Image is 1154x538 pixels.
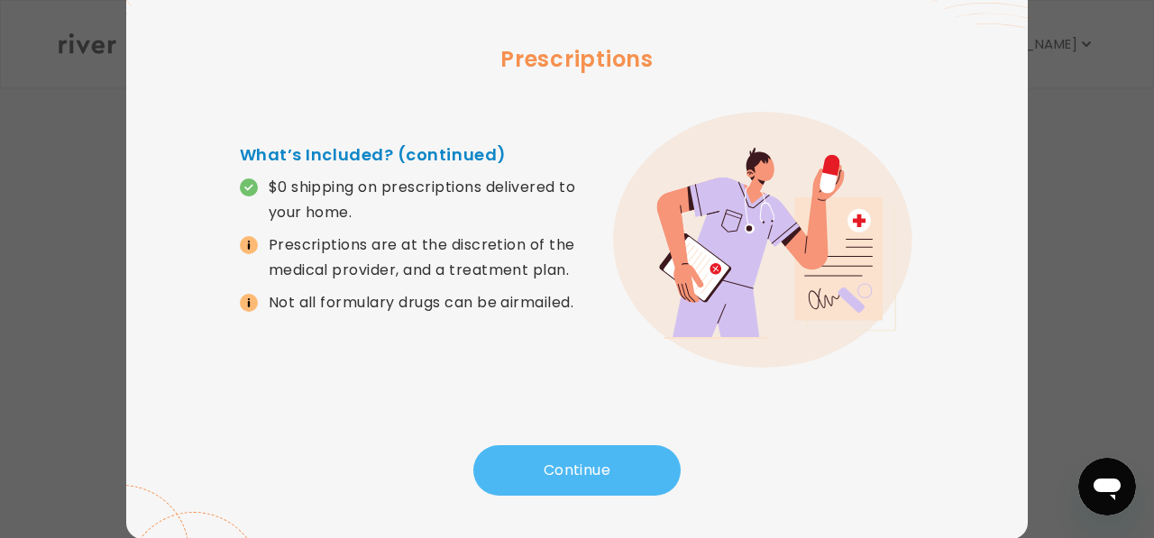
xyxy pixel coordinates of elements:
p: $0 shipping on prescriptions delivered to your home. [269,175,577,225]
p: Prescriptions are at the discretion of the medical provider, and a treatment plan. [269,233,577,283]
p: Not all formulary drugs can be airmailed. [269,290,574,315]
img: error graphic [613,112,914,368]
iframe: Button to launch messaging window [1078,458,1136,515]
h3: Prescriptions [155,43,999,76]
h4: What’s Included? (continued) [240,142,577,168]
button: Continue [473,445,681,496]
